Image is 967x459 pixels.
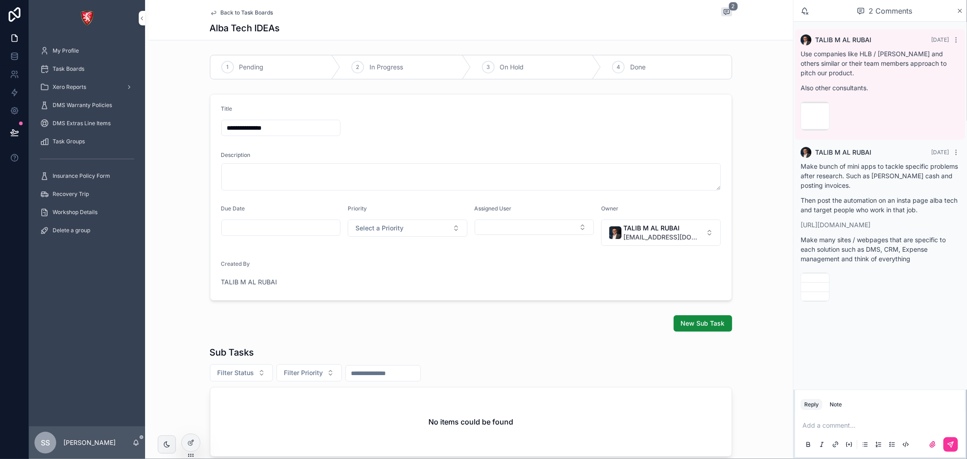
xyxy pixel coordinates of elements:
[801,235,960,264] p: Make many sites / webpages that are specific to each solution such as DMS, CRM, Expense managemen...
[221,278,277,287] a: TALIB M AL RUBAI
[53,172,110,180] span: Insurance Policy Form
[53,83,86,91] span: Xero Reports
[623,224,702,233] span: TALIB M AL RUBAI
[53,138,85,145] span: Task Groups
[221,9,273,16] span: Back to Task Boards
[210,364,273,381] button: Select Button
[475,205,512,212] span: Assigned User
[41,437,50,448] span: SS
[239,63,264,72] span: Pending
[601,220,721,246] button: Select Button
[486,63,490,71] span: 3
[34,61,140,77] a: Task Boards
[221,105,233,112] span: Title
[221,151,251,159] span: Description
[53,209,97,216] span: Workshop Details
[53,102,112,109] span: DMS Warranty Policies
[34,133,140,150] a: Task Groups
[623,233,702,242] span: [EMAIL_ADDRESS][DOMAIN_NAME]
[34,186,140,202] a: Recovery Trip
[931,36,949,43] span: [DATE]
[53,65,84,73] span: Task Boards
[34,115,140,132] a: DMS Extras Line Items
[63,438,116,447] p: [PERSON_NAME]
[681,319,725,328] span: New Sub Task
[801,161,960,190] p: Make bunch of mini apps to tackle specific problems after research. Such as [PERSON_NAME] cash an...
[34,97,140,113] a: DMS Warranty Policies
[53,227,90,234] span: Delete a group
[221,205,245,212] span: Due Date
[34,79,140,95] a: Xero Reports
[34,43,140,59] a: My Profile
[80,11,94,25] img: App logo
[815,148,871,157] span: TALIB M AL RUBAI
[475,220,594,235] button: Select Button
[801,399,822,410] button: Reply
[801,221,870,229] a: [URL][DOMAIN_NAME]
[500,63,524,72] span: On Hold
[34,222,140,239] a: Delete a group
[210,346,254,359] h1: Sub Tasks
[348,220,467,237] button: Select Button
[801,83,960,93] p: Also other consultants.
[869,5,912,16] span: 2 Comments
[630,63,646,72] span: Done
[348,205,367,212] span: Priority
[226,63,228,71] span: 1
[221,260,250,267] span: Created By
[355,224,403,233] span: Select a Priority
[29,36,145,250] div: scrollable content
[815,35,871,44] span: TALIB M AL RUBAI
[826,399,846,410] button: Note
[931,149,949,156] span: [DATE]
[210,22,280,34] h1: Alba Tech IDEAs
[617,63,620,71] span: 4
[34,168,140,184] a: Insurance Policy Form
[53,47,79,54] span: My Profile
[53,120,111,127] span: DMS Extras Line Items
[210,9,273,16] a: Back to Task Boards
[601,205,618,212] span: Owner
[218,368,254,377] span: Filter Status
[830,401,842,408] div: Note
[277,364,342,381] button: Select Button
[356,63,360,71] span: 2
[428,416,513,427] h2: No items could be found
[284,368,323,377] span: Filter Priority
[53,190,89,198] span: Recovery Trip
[801,49,960,78] p: Use companies like HLB / [PERSON_NAME] and others similar or their team members approach to pitch...
[721,7,732,18] button: 2
[801,195,960,215] p: Then post the automation on an insta page alba tech and target people who work in that job.
[674,315,732,332] button: New Sub Task
[729,2,738,11] span: 2
[34,204,140,220] a: Workshop Details
[369,63,403,72] span: In Progress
